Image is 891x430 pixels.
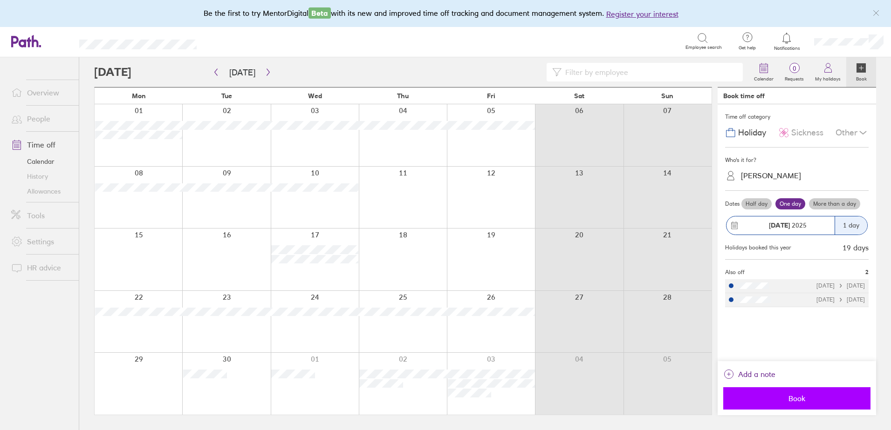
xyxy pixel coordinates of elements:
label: Requests [779,74,809,82]
div: 19 days [843,243,869,252]
span: Sat [574,92,584,100]
label: Half day [741,198,772,209]
a: People [4,109,79,128]
label: My holidays [809,74,846,82]
span: Tue [221,92,232,100]
input: Filter by employee [562,63,737,81]
span: Wed [308,92,322,100]
a: Tools [4,206,79,225]
div: [DATE] [DATE] [816,282,865,289]
a: 0Requests [779,57,809,87]
span: 2025 [769,222,807,229]
a: Overview [4,83,79,102]
span: Holiday [738,128,766,138]
a: Settings [4,232,79,251]
span: Thu [397,92,409,100]
label: Book [850,74,872,82]
a: My holidays [809,57,846,87]
span: Notifications [772,46,802,51]
span: Dates [725,201,740,207]
button: Book [723,387,870,410]
a: Time off [4,135,79,154]
a: Allowances [4,184,79,199]
span: Book [730,394,864,403]
button: [DATE] [222,65,263,80]
label: One day [775,198,805,209]
div: Book time off [723,92,765,100]
a: HR advice [4,258,79,277]
button: [DATE] 20251 day [725,211,869,240]
div: [PERSON_NAME] [741,171,801,180]
a: History [4,169,79,184]
button: Register your interest [606,8,679,20]
label: Calendar [748,74,779,82]
div: Other [836,124,869,141]
span: Also off [725,269,745,275]
span: Add a note [738,367,775,382]
div: Holidays booked this year [725,244,791,251]
div: Who's it for? [725,153,869,167]
span: 0 [779,65,809,72]
a: Calendar [748,57,779,87]
label: More than a day [809,198,860,209]
div: Time off category [725,110,869,124]
a: Book [846,57,876,87]
span: Sickness [791,128,823,138]
div: Be the first to try MentorDigital with its new and improved time off tracking and document manage... [204,7,688,20]
span: Mon [132,92,146,100]
span: Fri [487,92,495,100]
span: 2 [865,269,869,275]
div: 1 day [835,216,867,235]
div: Search [222,37,246,45]
button: Add a note [723,367,775,382]
a: Notifications [772,32,802,51]
strong: [DATE] [769,221,790,229]
span: Sun [661,92,673,100]
span: Get help [732,45,762,51]
div: [DATE] [DATE] [816,296,865,303]
span: Employee search [685,45,722,50]
a: Calendar [4,154,79,169]
span: Beta [308,7,331,19]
